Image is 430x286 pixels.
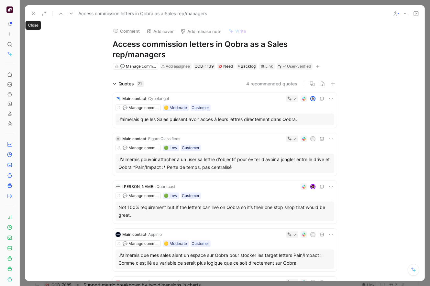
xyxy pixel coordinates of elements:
[144,27,177,36] button: Add cover
[6,6,13,13] img: Qobra
[241,63,256,70] span: Backlog
[311,185,315,189] img: avatar
[119,156,331,171] div: J'aimerais pouvoir attacher à un user sa lettre d'objectif pour éviter d'avoir à jongler entre le...
[123,184,155,189] span: [PERSON_NAME]
[147,136,181,141] span: · Figaro Classifieds
[178,27,225,36] button: Add release note
[247,80,298,88] button: 4 recommended quotes
[236,28,247,34] span: Write
[217,63,235,70] div: 💢Need
[164,104,187,111] div: 🟡 Moderate
[123,240,159,247] div: 💬 Manage commission letters
[123,145,159,151] div: 💬 Manage commission letters
[311,97,315,101] img: avatar
[123,232,147,237] span: Main contact
[164,240,187,247] div: 🟡 Moderate
[237,63,257,70] div: Backlog
[155,184,176,189] span: · Quantcast
[123,280,147,285] span: Main contact
[147,232,162,237] span: · Appinio
[116,280,121,285] img: logo
[110,27,143,36] button: Comment
[311,233,315,237] div: m
[5,5,14,14] button: Qobra
[182,145,200,151] div: Customer
[166,64,190,69] span: Add assignee
[119,251,331,267] div: J'aimerais que mes sales aient un espace sur Qobra pour stocker les target letters Pain/Impact : ...
[123,104,159,111] div: 💬 Manage commission letters
[119,203,331,219] div: Not 100% requirement but If the letters can live on Qobra so it’s their one stop shop that would ...
[182,192,200,199] div: Customer
[113,39,337,60] h1: Access commission letters in Qobra as a Sales rep/managers
[116,96,121,101] img: logo
[218,63,233,70] div: Need
[120,63,156,70] div: 💬 Manage commission letters
[137,81,144,87] div: 21
[164,192,178,199] div: 🟢 Low
[287,63,311,70] div: User-verified
[266,63,273,70] div: Link
[123,192,159,199] div: 💬 Manage commission letters
[116,232,121,237] img: logo
[78,10,207,17] span: Access commission letters in Qobra as a Sales rep/managers
[195,63,214,70] div: QOB-1139
[226,27,249,36] button: Write
[147,96,169,101] span: · Cybelangel
[311,137,315,141] div: j
[116,136,121,141] div: M
[218,64,222,68] img: 💢
[119,115,331,123] div: J’aimerais que les Sales puissent avoir accès à leurs lettres directement dans Qobra.
[311,280,315,285] div: m
[164,145,178,151] div: 🟢 Low
[110,80,146,88] div: Quotes21
[26,21,41,30] div: Close
[123,96,147,101] span: Main contact
[123,136,147,141] span: Main contact
[192,240,209,247] div: Customer
[119,80,144,88] div: Quotes
[192,104,209,111] div: Customer
[116,184,121,189] img: logo
[147,280,180,285] span: · [PERSON_NAME]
